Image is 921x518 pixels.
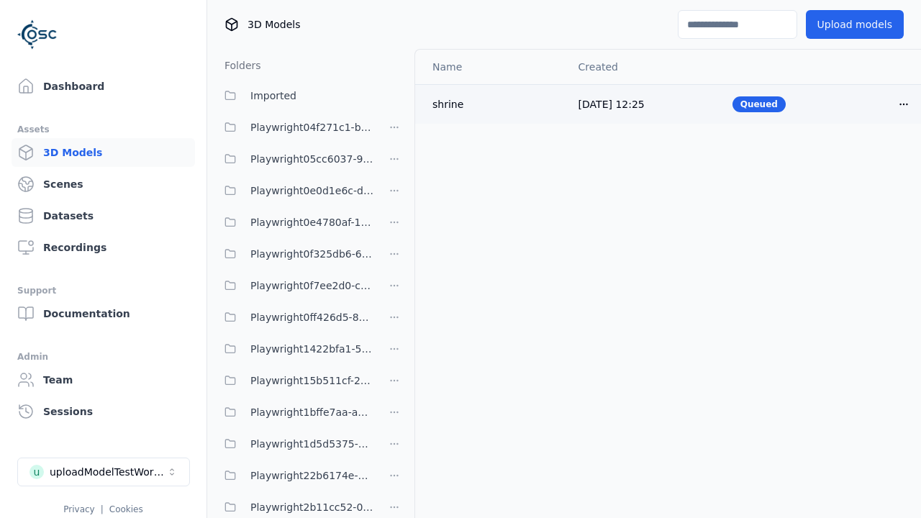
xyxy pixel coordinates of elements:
button: Playwright05cc6037-9b74-4704-86c6-3ffabbdece83 [216,145,374,173]
div: Assets [17,121,189,138]
span: Playwright1422bfa1-5065-45c6-98b3-ab75e32174d7 [250,340,374,358]
button: Playwright1bffe7aa-a2d6-48ff-926d-a47ed35bd152 [216,398,374,427]
button: Playwright22b6174e-55d1-406d-adb6-17e426fa5cd6 [216,461,374,490]
span: Playwright22b6174e-55d1-406d-adb6-17e426fa5cd6 [250,467,374,484]
a: Cookies [109,504,143,514]
button: Playwright0e4780af-1c2a-492e-901c-6880da17528a [216,208,374,237]
span: Playwright0e0d1e6c-db5a-4244-b424-632341d2c1b4 [250,182,374,199]
a: 3D Models [12,138,195,167]
button: Playwright1d5d5375-3fdd-4b0e-8fd8-21d261a2c03b [216,430,374,458]
span: Playwright2b11cc52-0628-45c2-b254-e7a188ec4503 [250,499,374,516]
button: Playwright15b511cf-2ce0-42d4-aab5-f050ff96fb05 [216,366,374,395]
a: Documentation [12,299,195,328]
span: Playwright1bffe7aa-a2d6-48ff-926d-a47ed35bd152 [250,404,374,421]
a: Datasets [12,201,195,230]
span: Playwright0f7ee2d0-cebf-4840-a756-5a7a26222786 [250,277,374,294]
span: | [101,504,104,514]
div: u [30,465,44,479]
button: Playwright0e0d1e6c-db5a-4244-b424-632341d2c1b4 [216,176,374,205]
span: Playwright05cc6037-9b74-4704-86c6-3ffabbdece83 [250,150,374,168]
a: Sessions [12,397,195,426]
button: Playwright04f271c1-b936-458c-b5f6-36ca6337f11a [216,113,374,142]
a: Team [12,365,195,394]
div: shrine [432,97,555,112]
span: Playwright04f271c1-b936-458c-b5f6-36ca6337f11a [250,119,374,136]
span: Imported [250,87,296,104]
th: Created [567,50,721,84]
button: Playwright0ff426d5-887e-47ce-9e83-c6f549f6a63f [216,303,374,332]
button: Imported [216,81,406,110]
span: Playwright0e4780af-1c2a-492e-901c-6880da17528a [250,214,374,231]
div: Admin [17,348,189,365]
a: Dashboard [12,72,195,101]
button: Select a workspace [17,458,190,486]
div: Support [17,282,189,299]
a: Scenes [12,170,195,199]
button: Upload models [806,10,904,39]
a: Privacy [63,504,94,514]
span: Playwright15b511cf-2ce0-42d4-aab5-f050ff96fb05 [250,372,374,389]
span: Playwright0f325db6-6c4b-4947-9a8f-f4487adedf2c [250,245,374,263]
span: Playwright1d5d5375-3fdd-4b0e-8fd8-21d261a2c03b [250,435,374,453]
span: Playwright0ff426d5-887e-47ce-9e83-c6f549f6a63f [250,309,374,326]
div: uploadModelTestWorkspace [50,465,166,479]
img: Logo [17,14,58,55]
button: Playwright0f7ee2d0-cebf-4840-a756-5a7a26222786 [216,271,374,300]
span: [DATE] 12:25 [579,99,645,110]
button: Playwright0f325db6-6c4b-4947-9a8f-f4487adedf2c [216,240,374,268]
div: Queued [732,96,786,112]
h3: Folders [216,58,261,73]
a: Recordings [12,233,195,262]
button: Playwright1422bfa1-5065-45c6-98b3-ab75e32174d7 [216,335,374,363]
th: Name [415,50,567,84]
span: 3D Models [248,17,300,32]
